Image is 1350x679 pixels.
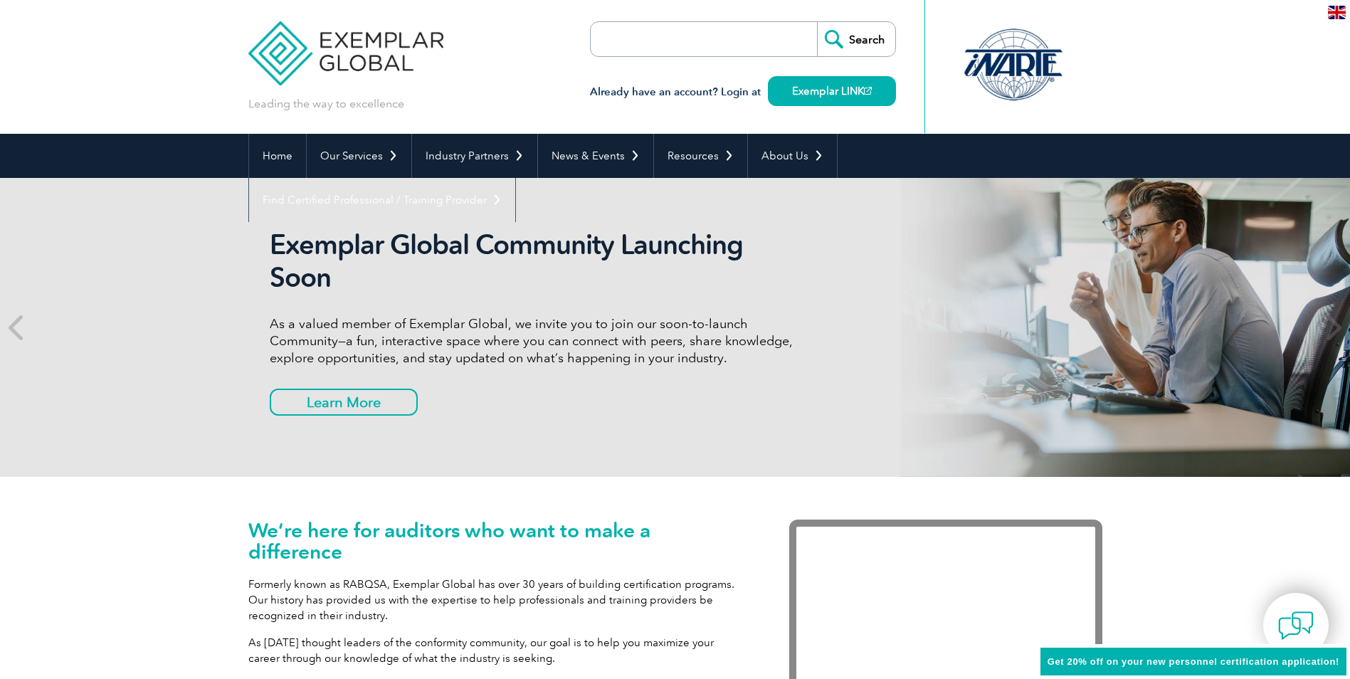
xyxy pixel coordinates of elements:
input: Search [817,22,895,56]
a: Exemplar LINK [768,76,896,106]
a: Learn More [270,389,418,416]
h1: We’re here for auditors who want to make a difference [248,520,747,562]
a: Our Services [307,134,411,178]
img: open_square.png [864,87,872,95]
a: Resources [654,134,747,178]
p: Leading the way to excellence [248,96,404,112]
a: Find Certified Professional / Training Provider [249,178,515,222]
a: News & Events [538,134,653,178]
a: Home [249,134,306,178]
img: contact-chat.png [1278,608,1314,643]
a: About Us [748,134,837,178]
p: As [DATE] thought leaders of the conformity community, our goal is to help you maximize your care... [248,635,747,666]
p: As a valued member of Exemplar Global, we invite you to join our soon-to-launch Community—a fun, ... [270,315,803,367]
a: Industry Partners [412,134,537,178]
p: Formerly known as RABQSA, Exemplar Global has over 30 years of building certification programs. O... [248,577,747,623]
h2: Exemplar Global Community Launching Soon [270,228,803,294]
img: en [1328,6,1346,19]
span: Get 20% off on your new personnel certification application! [1048,656,1339,667]
h3: Already have an account? Login at [590,83,896,101]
